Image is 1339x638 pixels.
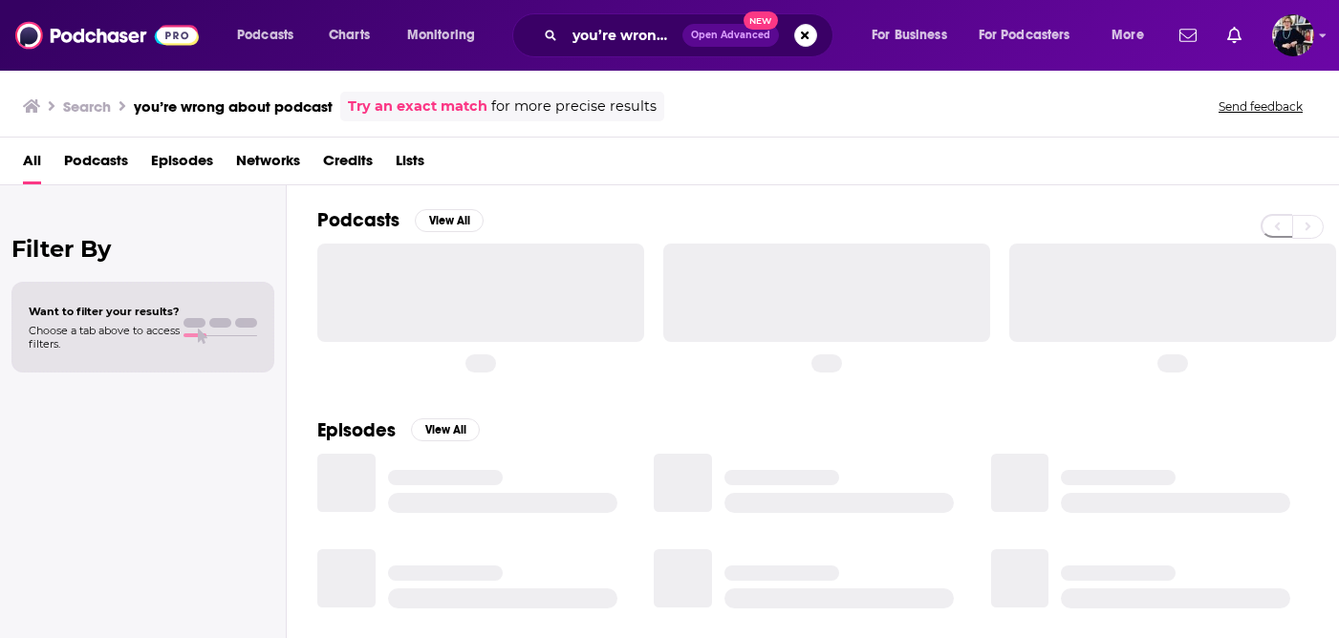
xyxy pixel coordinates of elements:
[396,145,424,184] a: Lists
[134,97,333,116] h3: you’re wrong about podcast
[224,20,318,51] button: open menu
[1098,20,1168,51] button: open menu
[744,11,778,30] span: New
[15,17,199,53] img: Podchaser - Follow, Share and Rate Podcasts
[236,145,300,184] a: Networks
[317,208,400,232] h2: Podcasts
[237,22,293,49] span: Podcasts
[966,20,1098,51] button: open menu
[682,24,779,47] button: Open AdvancedNew
[1272,14,1314,56] img: User Profile
[29,305,180,318] span: Want to filter your results?
[872,22,947,49] span: For Business
[1213,98,1308,115] button: Send feedback
[29,324,180,351] span: Choose a tab above to access filters.
[1220,19,1249,52] a: Show notifications dropdown
[64,145,128,184] a: Podcasts
[979,22,1070,49] span: For Podcasters
[530,13,852,57] div: Search podcasts, credits, & more...
[858,20,971,51] button: open menu
[317,208,484,232] a: PodcastsView All
[316,20,381,51] a: Charts
[407,22,475,49] span: Monitoring
[348,96,487,117] a: Try an exact match
[11,235,274,263] h2: Filter By
[1272,14,1314,56] button: Show profile menu
[411,418,480,441] button: View All
[329,22,370,49] span: Charts
[415,209,484,232] button: View All
[691,31,770,40] span: Open Advanced
[394,20,500,51] button: open menu
[23,145,41,184] a: All
[1112,22,1144,49] span: More
[151,145,213,184] a: Episodes
[491,96,657,117] span: for more precise results
[317,418,480,442] a: EpisodesView All
[1272,14,1314,56] span: Logged in as ndewey
[63,97,111,116] h3: Search
[565,20,682,51] input: Search podcasts, credits, & more...
[323,145,373,184] a: Credits
[1172,19,1204,52] a: Show notifications dropdown
[317,418,396,442] h2: Episodes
